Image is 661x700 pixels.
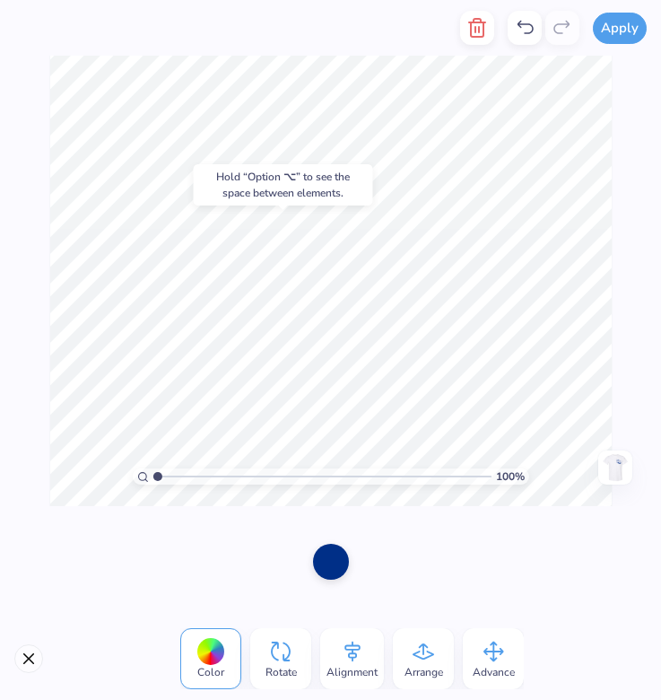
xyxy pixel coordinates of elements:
[326,665,378,679] span: Alignment
[197,665,224,679] span: Color
[265,665,297,679] span: Rotate
[194,164,373,206] div: Hold “Option ⌥” to see the space between elements.
[593,13,647,44] button: Apply
[496,468,525,485] span: 100 %
[404,665,443,679] span: Arrange
[14,644,43,673] button: Close
[473,665,515,679] span: Advance
[601,453,630,482] img: Front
